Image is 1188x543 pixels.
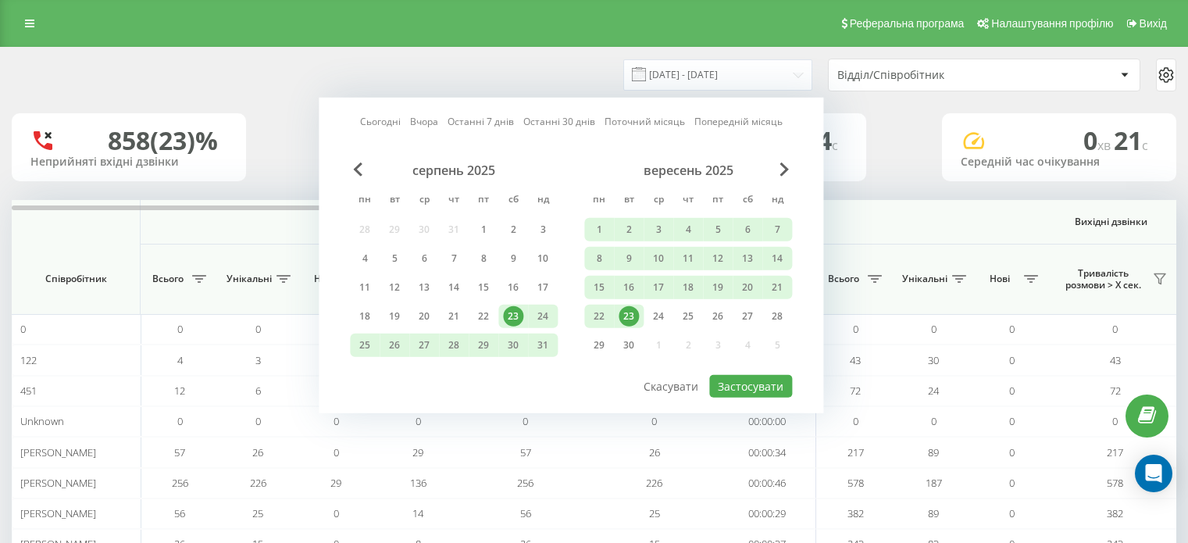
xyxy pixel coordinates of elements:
span: [PERSON_NAME] [20,506,96,520]
div: ср 13 серп 2025 р. [409,276,439,299]
div: пн 4 серп 2025 р. [350,247,380,270]
span: Нові [305,273,344,285]
span: Співробітник [25,273,127,285]
span: Реферальна програма [850,17,965,30]
span: 29 [412,445,423,459]
div: чт 14 серп 2025 р. [439,276,469,299]
div: пт 29 серп 2025 р. [469,334,498,357]
div: 22 [589,306,609,327]
div: 19 [384,306,405,327]
div: 3 [533,220,553,240]
div: нд 3 серп 2025 р. [528,218,558,241]
div: 24 [533,306,553,327]
div: 858 (23)% [108,126,218,155]
div: 13 [737,248,758,269]
span: 226 [646,476,662,490]
span: 0 [931,414,936,428]
div: вт 12 серп 2025 р. [380,276,409,299]
span: 43 [1110,353,1121,367]
div: пн 22 вер 2025 р. [584,305,614,328]
div: 1 [589,220,609,240]
abbr: субота [501,189,525,213]
span: 136 [410,476,426,490]
div: 21 [444,306,464,327]
div: 12 [708,248,728,269]
span: 0 [1009,384,1015,398]
span: 0 [1009,322,1015,336]
span: 56 [520,506,531,520]
div: 2 [503,220,523,240]
span: 226 [250,476,266,490]
abbr: неділя [765,189,789,213]
div: 8 [473,248,494,269]
span: 57 [174,445,185,459]
div: 18 [678,277,698,298]
div: ср 17 вер 2025 р. [644,276,673,299]
span: 217 [1107,445,1123,459]
span: 578 [1107,476,1123,490]
span: 29 [330,476,341,490]
span: 24 [928,384,939,398]
div: сб 27 вер 2025 р. [733,305,762,328]
td: 00:00:34 [719,437,816,467]
div: ср 27 серп 2025 р. [409,334,439,357]
div: 17 [533,277,553,298]
span: 0 [1009,506,1015,520]
span: 0 [1083,123,1114,157]
span: 57 [520,445,531,459]
abbr: середа [412,189,436,213]
span: хв [1097,137,1114,154]
span: 4 [177,353,183,367]
div: пт 8 серп 2025 р. [469,247,498,270]
abbr: понеділок [353,189,376,213]
span: 0 [853,322,858,336]
div: пт 22 серп 2025 р. [469,305,498,328]
span: 89 [928,445,939,459]
span: 26 [252,445,263,459]
span: [PERSON_NAME] [20,445,96,459]
span: 26 [649,445,660,459]
div: 7 [767,220,787,240]
span: c [1142,137,1148,154]
div: 19 [708,277,728,298]
div: пт 12 вер 2025 р. [703,247,733,270]
span: 256 [172,476,188,490]
div: чт 7 серп 2025 р. [439,247,469,270]
div: вт 9 вер 2025 р. [614,247,644,270]
div: нд 31 серп 2025 р. [528,334,558,357]
div: Неприйняті вхідні дзвінки [30,155,227,169]
div: 14 [444,277,464,298]
span: 3 [255,353,261,367]
span: 72 [1110,384,1121,398]
span: [PERSON_NAME] [20,476,96,490]
div: 27 [414,335,434,355]
span: 0 [1009,476,1015,490]
div: 16 [619,277,639,298]
div: 22 [473,306,494,327]
span: 12 [174,384,185,398]
span: Unknown [20,414,64,428]
span: 0 [651,414,657,428]
span: Вхідні дзвінки [181,216,775,228]
span: 0 [334,506,339,520]
div: 31 [533,335,553,355]
div: 3 [648,220,669,240]
div: пт 5 вер 2025 р. [703,218,733,241]
span: Всього [148,273,187,285]
div: 25 [355,335,375,355]
div: 7 [444,248,464,269]
div: Відділ/Співробітник [837,69,1024,82]
span: c [832,137,838,154]
div: 30 [619,335,639,355]
span: 89 [928,506,939,520]
div: 29 [589,335,609,355]
span: 0 [523,414,528,428]
div: 26 [708,306,728,327]
div: вт 16 вер 2025 р. [614,276,644,299]
a: Попередній місяць [694,114,783,129]
span: 0 [255,414,261,428]
span: 56 [174,506,185,520]
div: вт 23 вер 2025 р. [614,305,644,328]
div: пт 1 серп 2025 р. [469,218,498,241]
div: ср 20 серп 2025 р. [409,305,439,328]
